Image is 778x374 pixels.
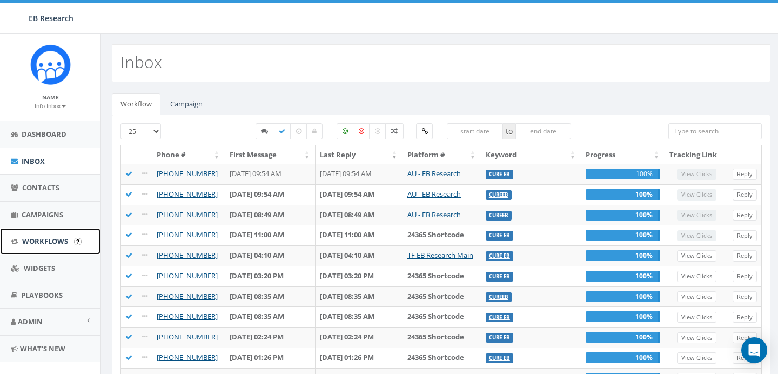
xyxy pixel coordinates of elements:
[316,184,403,205] td: [DATE] 09:54 AM
[489,191,508,198] a: CUREEB
[74,238,82,245] input: Submit
[337,123,354,139] label: Positive
[24,263,55,273] span: Widgets
[316,164,403,184] td: [DATE] 09:54 AM
[668,123,762,139] input: Type to search
[489,232,510,239] a: CURE EB
[489,212,508,219] a: CUREEB
[586,271,660,282] div: 100%
[316,145,403,164] th: Last Reply: activate to sort column ascending
[733,291,757,303] a: Reply
[403,145,481,164] th: Platform #: activate to sort column ascending
[416,123,433,139] label: Clicked
[157,189,218,199] a: [PHONE_NUMBER]
[407,189,461,199] a: AU - EB Research
[30,44,71,85] img: Rally_Corp_Icon_1.png
[369,123,386,139] label: Neutral
[489,313,510,320] a: CURE EB
[20,344,65,353] span: What's New
[481,145,581,164] th: Keyword: activate to sort column ascending
[407,169,461,178] a: AU - EB Research
[112,93,160,115] a: Workflow
[316,225,403,245] td: [DATE] 11:00 AM
[515,123,572,139] input: end date
[407,250,473,260] a: TF EB Research Main
[225,184,316,205] td: [DATE] 09:54 AM
[157,291,218,301] a: [PHONE_NUMBER]
[22,183,59,192] span: Contacts
[225,266,316,286] td: [DATE] 03:20 PM
[157,250,218,260] a: [PHONE_NUMBER]
[35,101,66,110] a: Info Inbox
[316,286,403,307] td: [DATE] 08:35 AM
[120,53,162,71] h2: Inbox
[403,348,481,368] td: 24365 Shortcode
[489,252,510,259] a: CURE EB
[306,123,323,139] label: Closed
[225,205,316,225] td: [DATE] 08:49 AM
[733,250,757,262] a: Reply
[586,210,660,221] div: 100%
[403,327,481,348] td: 24365 Shortcode
[157,230,218,239] a: [PHONE_NUMBER]
[225,286,316,307] td: [DATE] 08:35 AM
[403,225,481,245] td: 24365 Shortcode
[225,245,316,266] td: [DATE] 04:10 AM
[316,306,403,327] td: [DATE] 08:35 AM
[157,271,218,280] a: [PHONE_NUMBER]
[586,169,660,179] div: 100%
[385,123,404,139] label: Mixed
[677,250,716,262] a: View Clicks
[256,123,274,139] label: Started
[677,312,716,323] a: View Clicks
[316,327,403,348] td: [DATE] 02:24 PM
[586,291,660,302] div: 100%
[35,102,66,110] small: Info Inbox
[586,189,660,200] div: 100%
[157,169,218,178] a: [PHONE_NUMBER]
[586,311,660,322] div: 100%
[733,312,757,323] a: Reply
[225,225,316,245] td: [DATE] 11:00 AM
[733,352,757,364] a: Reply
[489,293,508,300] a: CUREEB
[157,210,218,219] a: [PHONE_NUMBER]
[225,306,316,327] td: [DATE] 08:35 AM
[677,352,716,364] a: View Clicks
[22,236,68,246] span: Workflows
[407,210,461,219] a: AU - EB Research
[741,337,767,363] div: Open Intercom Messenger
[733,271,757,282] a: Reply
[29,13,73,23] span: EB Research
[447,123,503,139] input: start date
[157,352,218,362] a: [PHONE_NUMBER]
[22,156,45,166] span: Inbox
[18,317,43,326] span: Admin
[586,332,660,343] div: 100%
[353,123,370,139] label: Negative
[581,145,665,164] th: Progress: activate to sort column ascending
[733,230,757,242] a: Reply
[489,334,510,341] a: CURE EB
[316,205,403,225] td: [DATE] 08:49 AM
[157,311,218,321] a: [PHONE_NUMBER]
[225,145,316,164] th: First Message: activate to sort column ascending
[316,348,403,368] td: [DATE] 01:26 PM
[225,348,316,368] td: [DATE] 01:26 PM
[22,210,63,219] span: Campaigns
[733,169,757,180] a: Reply
[316,266,403,286] td: [DATE] 03:20 PM
[489,171,510,178] a: CURE EB
[665,145,728,164] th: Tracking Link
[586,230,660,241] div: 100%
[273,123,291,139] label: Completed
[489,355,510,362] a: CURE EB
[225,327,316,348] td: [DATE] 02:24 PM
[677,291,716,303] a: View Clicks
[733,210,757,221] a: Reply
[489,273,510,280] a: CURE EB
[152,145,225,164] th: Phone #: activate to sort column ascending
[42,93,59,101] small: Name
[677,332,716,344] a: View Clicks
[403,266,481,286] td: 24365 Shortcode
